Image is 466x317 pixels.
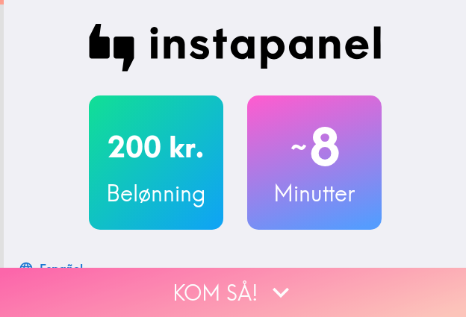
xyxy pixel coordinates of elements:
[247,178,382,209] h3: Minutter
[247,116,382,178] h2: 8
[40,258,83,279] div: Español
[89,116,223,178] h2: 200 kr.
[16,254,89,283] button: Español
[89,178,223,209] h3: Belønning
[288,125,309,169] span: ~
[89,24,382,72] img: Instapanel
